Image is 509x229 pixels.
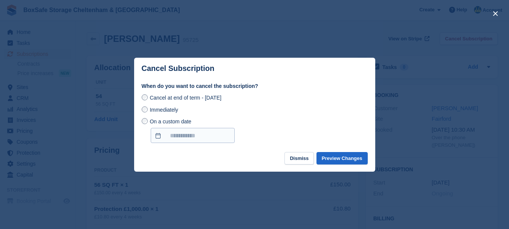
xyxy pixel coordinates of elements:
input: Cancel at end of term - [DATE] [142,94,148,100]
p: Cancel Subscription [142,64,214,73]
span: On a custom date [150,118,191,124]
button: Dismiss [284,152,314,164]
button: Preview Changes [316,152,368,164]
span: Immediately [150,107,178,113]
label: When do you want to cancel the subscription? [142,82,368,90]
span: Cancel at end of term - [DATE] [150,95,221,101]
button: close [489,8,501,20]
input: Immediately [142,106,148,112]
input: On a custom date [151,128,235,143]
input: On a custom date [142,118,148,124]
